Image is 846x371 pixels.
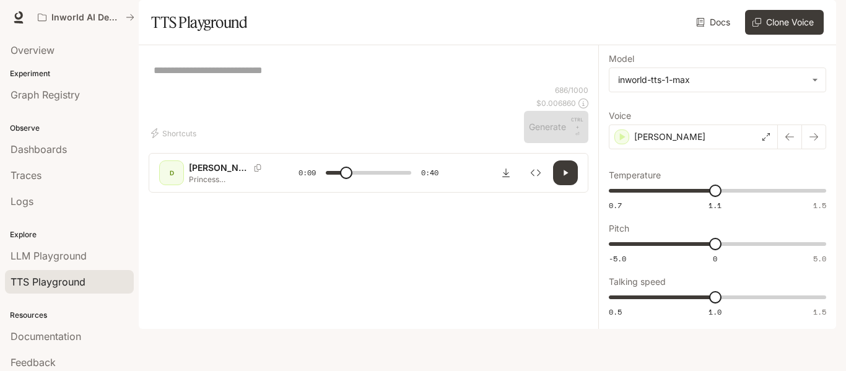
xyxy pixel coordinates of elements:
p: Voice [609,111,631,120]
span: 0:40 [421,167,438,179]
p: [PERSON_NAME] [189,162,249,174]
span: 0.7 [609,200,622,211]
span: 1.5 [813,307,826,317]
p: Pitch [609,224,629,233]
div: inworld-tts-1-max [618,74,806,86]
p: Model [609,55,634,63]
p: 686 / 1000 [555,85,588,95]
span: -5.0 [609,253,626,264]
a: Docs [694,10,735,35]
button: Shortcuts [149,123,201,143]
span: 0.5 [609,307,622,317]
p: Inworld AI Demos [51,12,121,23]
span: 1.5 [813,200,826,211]
p: Talking speed [609,277,666,286]
button: All workspaces [32,5,140,30]
div: D [162,163,181,183]
h1: TTS Playground [151,10,247,35]
button: Inspect [523,160,548,185]
span: 1.1 [709,200,722,211]
p: Princess [PERSON_NAME] and the Spanish Flu: A Royal Family's Battle Against the Global Pandemic (... [189,174,269,185]
button: Copy Voice ID [249,164,266,172]
p: Temperature [609,171,661,180]
span: 1.0 [709,307,722,317]
span: 0 [713,253,717,264]
div: inworld-tts-1-max [609,68,826,92]
button: Clone Voice [745,10,824,35]
button: Download audio [494,160,518,185]
p: $ 0.006860 [536,98,576,108]
p: [PERSON_NAME] [634,131,705,143]
span: 5.0 [813,253,826,264]
span: 0:09 [299,167,316,179]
